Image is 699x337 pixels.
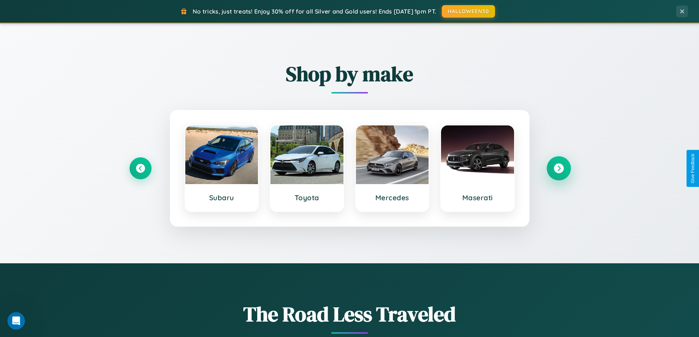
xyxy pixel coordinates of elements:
[448,193,507,202] h3: Maserati
[690,154,695,183] div: Give Feedback
[7,312,25,330] iframe: Intercom live chat
[130,300,570,328] h1: The Road Less Traveled
[442,5,495,18] button: HALLOWEEN30
[130,60,570,88] h2: Shop by make
[193,8,436,15] span: No tricks, just treats! Enjoy 30% off for all Silver and Gold users! Ends [DATE] 1pm PT.
[363,193,422,202] h3: Mercedes
[278,193,336,202] h3: Toyota
[193,193,251,202] h3: Subaru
